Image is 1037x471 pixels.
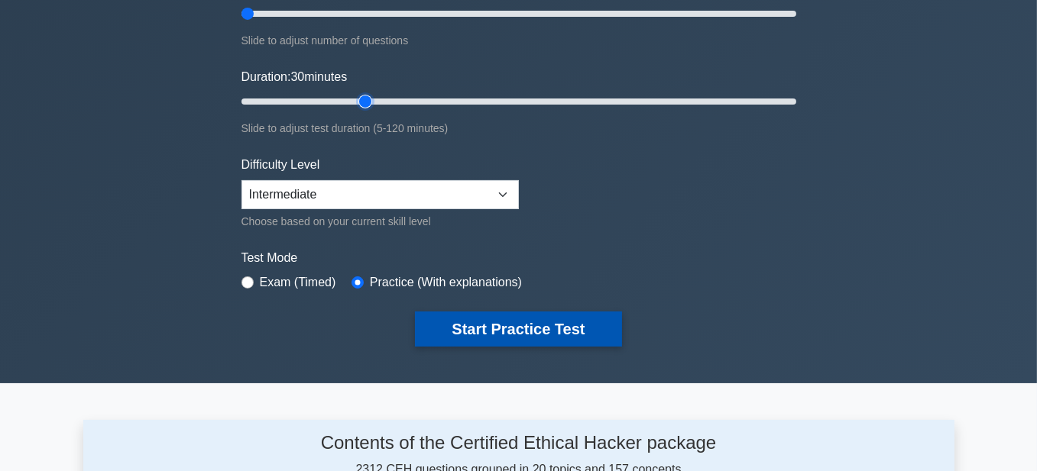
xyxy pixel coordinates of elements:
[241,68,348,86] label: Duration: minutes
[241,156,320,174] label: Difficulty Level
[241,119,796,137] div: Slide to adjust test duration (5-120 minutes)
[210,432,827,454] h4: Contents of the Certified Ethical Hacker package
[241,212,519,231] div: Choose based on your current skill level
[290,70,304,83] span: 30
[241,249,796,267] label: Test Mode
[241,31,796,50] div: Slide to adjust number of questions
[415,311,621,347] button: Start Practice Test
[260,273,336,292] label: Exam (Timed)
[370,273,522,292] label: Practice (With explanations)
